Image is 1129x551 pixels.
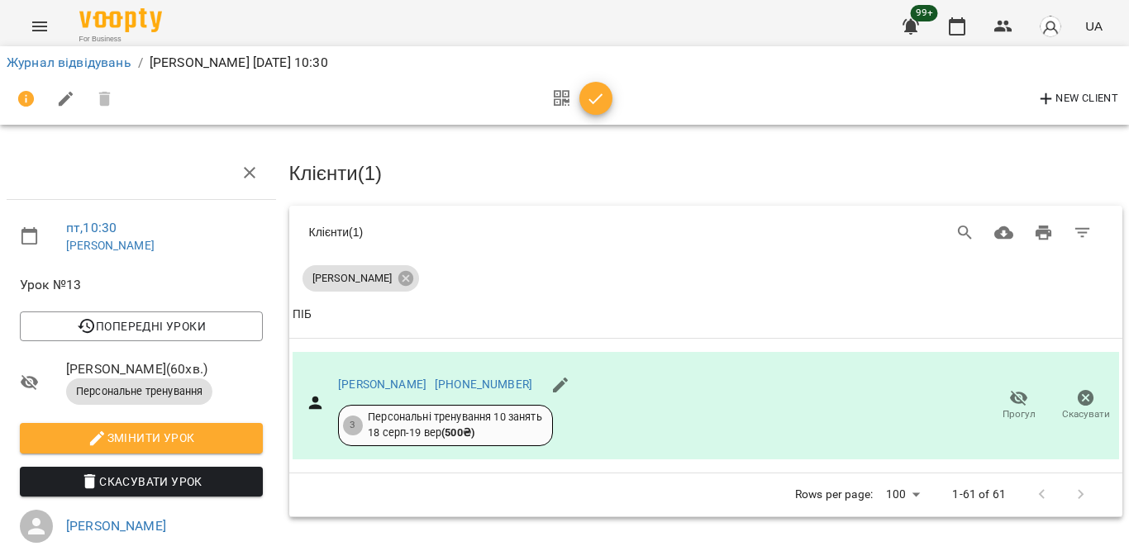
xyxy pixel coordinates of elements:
li: / [138,53,143,73]
span: ПІБ [293,305,1120,325]
a: [PHONE_NUMBER] [435,378,532,391]
button: New Client [1032,86,1122,112]
div: Sort [293,305,312,325]
nav: breadcrumb [7,53,1122,73]
a: пт , 10:30 [66,220,117,235]
div: Клієнти ( 1 ) [309,224,655,240]
span: UA [1085,17,1103,35]
button: Попередні уроки [20,311,263,341]
a: Журнал відвідувань [7,55,131,70]
button: Скасувати Урок [20,467,263,496]
p: Rows per page: [795,487,873,503]
button: Завантажити CSV [984,213,1024,253]
span: For Business [79,34,162,45]
span: New Client [1036,89,1118,109]
button: UA [1079,11,1109,41]
b: ( 500 ₴ ) [441,426,474,439]
button: Фільтр [1063,213,1103,253]
p: [PERSON_NAME] [DATE] 10:30 [150,53,328,73]
span: [PERSON_NAME] ( 60 хв. ) [66,359,263,379]
span: Попередні уроки [33,316,250,336]
a: [PERSON_NAME] [338,378,426,391]
div: 100 [879,482,926,506]
div: Table Toolbar [289,206,1123,259]
button: Друк [1024,213,1064,253]
span: Скасувати Урок [33,472,250,492]
button: Скасувати [1052,382,1119,429]
p: 1-61 of 61 [952,487,1005,503]
div: [PERSON_NAME] [302,265,419,292]
span: Прогул [1003,407,1036,421]
button: Змінити урок [20,423,263,453]
span: Персональне тренування [66,384,212,399]
span: Змінити урок [33,428,250,448]
div: ПІБ [293,305,312,325]
a: [PERSON_NAME] [66,518,166,534]
img: avatar_s.png [1039,15,1062,38]
button: Menu [20,7,60,46]
span: Урок №13 [20,275,263,295]
div: 3 [343,416,363,435]
a: [PERSON_NAME] [66,239,155,252]
span: [PERSON_NAME] [302,271,402,286]
span: Скасувати [1062,407,1110,421]
img: Voopty Logo [79,8,162,32]
h3: Клієнти ( 1 ) [289,163,1123,184]
button: Прогул [985,382,1052,429]
button: Search [946,213,985,253]
span: 99+ [911,5,938,21]
div: Персональні тренування 10 занять 18 серп - 19 вер [368,410,542,440]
